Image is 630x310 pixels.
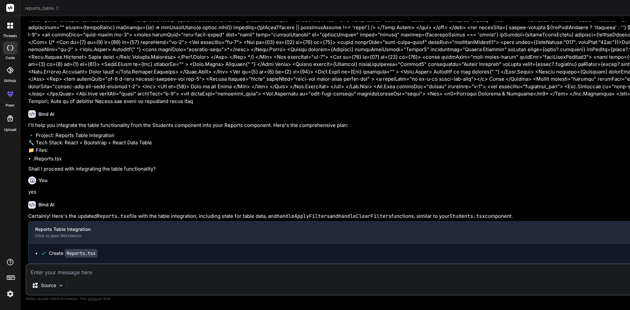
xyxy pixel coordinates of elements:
code: handleClearFilters [338,213,391,219]
p: Source [41,282,56,289]
h6: Bind AI [38,111,54,117]
code: Students.tsx [450,213,485,219]
label: prem [6,103,14,108]
img: Pick Models [58,283,64,288]
label: Upload [4,127,16,133]
span: reports_table [25,5,60,11]
img: settings [5,288,16,300]
code: Reports.tsx [65,249,97,258]
span: privacy [88,297,100,300]
h6: You [39,177,48,184]
label: code [6,55,15,61]
label: threads [3,33,17,39]
label: GitHub [4,78,16,84]
div: Create [49,250,97,257]
code: Reports.tsx [97,213,129,219]
h6: Bind AI [38,201,54,208]
code: handleApplyFilters [277,213,330,219]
